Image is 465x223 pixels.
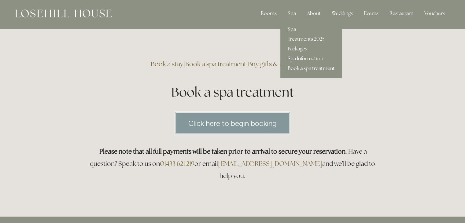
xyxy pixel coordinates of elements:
a: Book a spa treatment [280,64,342,73]
img: Losehill House [15,9,112,17]
a: Book a spa treatment [185,60,246,68]
a: Buy gifts & experiences [248,60,314,68]
a: [EMAIL_ADDRESS][DOMAIN_NAME] [218,159,322,168]
h3: . Have a question? Speak to us on or email and we’ll be glad to help you. [87,145,379,182]
div: Spa [283,7,301,20]
div: Rooms [256,7,282,20]
div: Weddings [327,7,358,20]
a: Treatments 2025 [280,34,342,44]
h1: Book a spa treatment [87,83,379,101]
a: Spa Information [280,54,342,64]
strong: Please note that all full payments will be taken prior to arrival to secure your reservation [99,147,345,155]
a: Spa [280,24,342,34]
div: Events [359,7,383,20]
a: 01433 621 219 [160,159,194,168]
a: Packages [280,44,342,54]
a: Click here to begin booking [175,112,290,135]
h3: | | [87,58,379,70]
a: Vouchers [419,7,450,20]
a: Book a stay [151,60,183,68]
div: About [302,7,326,20]
div: Restaurant [385,7,418,20]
